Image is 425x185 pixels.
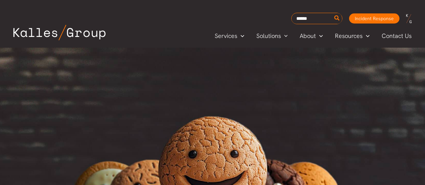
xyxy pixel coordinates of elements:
span: Solutions [256,31,281,41]
span: Menu Toggle [237,31,244,41]
button: Search [333,13,341,24]
a: Contact Us [376,31,418,41]
a: AboutMenu Toggle [294,31,329,41]
a: ServicesMenu Toggle [209,31,250,41]
span: Contact Us [382,31,412,41]
span: Menu Toggle [316,31,323,41]
span: Resources [335,31,363,41]
a: ResourcesMenu Toggle [329,31,376,41]
a: SolutionsMenu Toggle [250,31,294,41]
img: Kalles Group [13,25,105,40]
span: Services [215,31,237,41]
span: Menu Toggle [363,31,370,41]
span: Menu Toggle [281,31,288,41]
nav: Primary Site Navigation [209,30,418,41]
span: About [300,31,316,41]
a: Incident Response [349,13,399,24]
